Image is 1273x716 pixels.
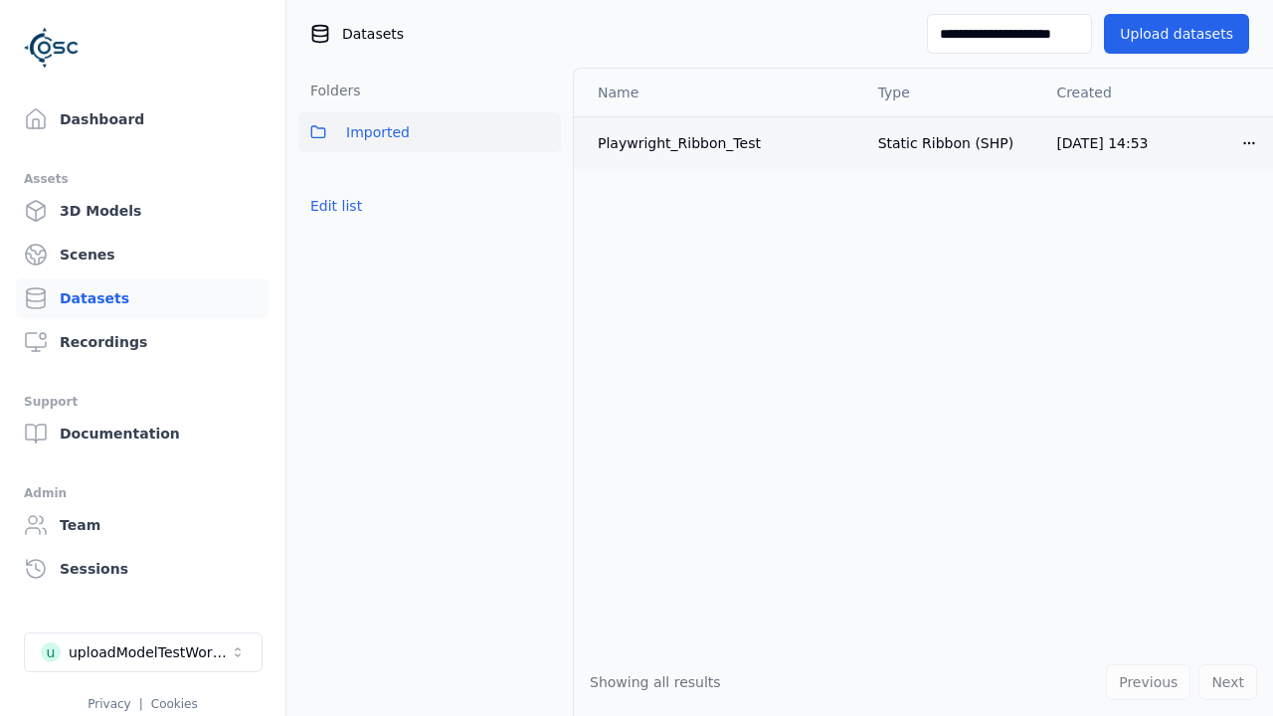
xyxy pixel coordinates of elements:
[24,481,262,505] div: Admin
[24,167,262,191] div: Assets
[151,697,198,711] a: Cookies
[24,390,262,414] div: Support
[16,549,270,589] a: Sessions
[862,69,1041,116] th: Type
[590,674,721,690] span: Showing all results
[16,235,270,274] a: Scenes
[574,69,862,116] th: Name
[24,632,263,672] button: Select a workspace
[16,99,270,139] a: Dashboard
[298,188,374,224] button: Edit list
[16,414,270,453] a: Documentation
[342,24,404,44] span: Datasets
[16,278,270,318] a: Datasets
[16,505,270,545] a: Team
[298,112,561,152] button: Imported
[24,20,80,76] img: Logo
[298,81,361,100] h3: Folders
[1104,14,1249,54] button: Upload datasets
[862,116,1041,169] td: Static Ribbon (SHP)
[88,697,130,711] a: Privacy
[1040,69,1225,116] th: Created
[139,697,143,711] span: |
[1056,135,1148,151] span: [DATE] 14:53
[16,191,270,231] a: 3D Models
[69,642,230,662] div: uploadModelTestWorkspace
[41,642,61,662] div: u
[598,133,846,153] div: Playwright_Ribbon_Test
[16,322,270,362] a: Recordings
[346,120,410,144] span: Imported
